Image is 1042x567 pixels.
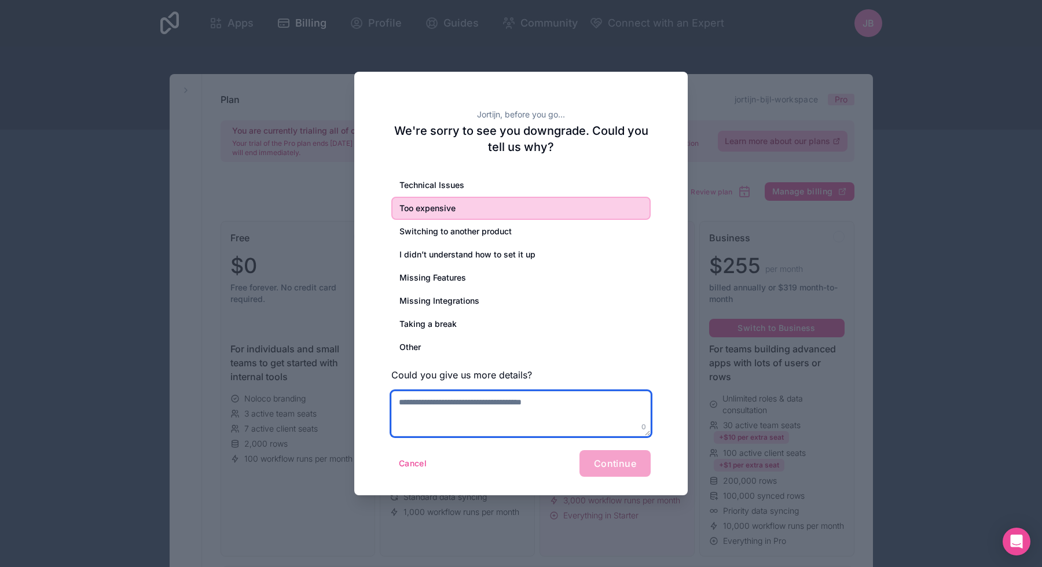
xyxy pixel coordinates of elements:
div: Taking a break [391,312,651,336]
div: I didn’t understand how to set it up [391,243,651,266]
h3: Could you give us more details? [391,368,651,382]
div: Open Intercom Messenger [1003,528,1030,555]
div: Missing Features [391,266,651,289]
h2: Jortijn, before you go... [391,109,651,120]
div: Switching to another product [391,220,651,243]
div: Missing Integrations [391,289,651,312]
div: Too expensive [391,197,651,220]
div: Technical Issues [391,174,651,197]
h2: We're sorry to see you downgrade. Could you tell us why? [391,123,651,155]
button: Cancel [391,454,434,473]
div: Other [391,336,651,359]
